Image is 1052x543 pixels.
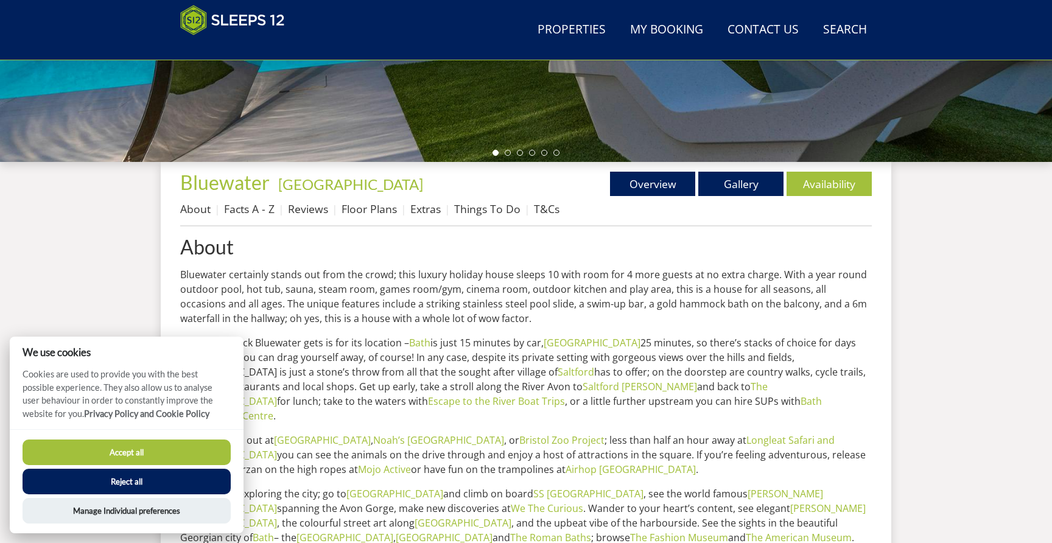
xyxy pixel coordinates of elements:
[533,16,611,44] a: Properties
[723,16,804,44] a: Contact Us
[278,175,423,193] a: [GEOGRAPHIC_DATA]
[625,16,708,44] a: My Booking
[23,440,231,465] button: Accept all
[23,498,231,524] button: Manage Individual preferences
[544,336,640,349] a: [GEOGRAPHIC_DATA]
[698,172,784,196] a: Gallery
[180,170,270,194] span: Bluewater
[180,5,285,35] img: Sleeps 12
[180,335,872,423] p: Another big tick Bluewater gets is for its location – is just 15 minutes by car, 25 minutes, so t...
[415,516,511,530] a: [GEOGRAPHIC_DATA]
[409,336,430,349] a: Bath
[342,201,397,216] a: Floor Plans
[174,43,302,53] iframe: Customer reviews powered by Trustpilot
[358,463,411,476] a: Mojo Active
[346,487,443,500] a: [GEOGRAPHIC_DATA]
[519,433,605,447] a: Bristol Zoo Project
[373,433,504,447] a: Noah’s [GEOGRAPHIC_DATA]
[274,433,371,447] a: [GEOGRAPHIC_DATA]
[10,346,244,358] h2: We use cookies
[558,365,594,379] a: Saltford
[273,175,423,193] span: -
[180,433,872,477] p: Have a [DATE] out at , , or ; less than half an hour away at you can see the animals on the drive...
[583,380,697,393] a: Saltford [PERSON_NAME]
[180,170,273,194] a: Bluewater
[818,16,872,44] a: Search
[410,201,441,216] a: Extras
[288,201,328,216] a: Reviews
[10,368,244,429] p: Cookies are used to provide you with the best possible experience. They also allow us to analyse ...
[180,236,872,257] a: About
[787,172,872,196] a: Availability
[511,502,583,515] a: We The Curious
[224,201,275,216] a: Facts A - Z
[533,487,643,500] a: SS [GEOGRAPHIC_DATA]
[566,463,696,476] a: Airhop [GEOGRAPHIC_DATA]
[454,201,521,216] a: Things To Do
[84,408,209,419] a: Privacy Policy and Cookie Policy
[428,394,565,408] a: Escape to the River Boat Trips
[610,172,695,196] a: Overview
[23,469,231,494] button: Reject all
[534,201,559,216] a: T&Cs
[180,201,211,216] a: About
[180,267,872,326] p: Bluewater certainly stands out from the crowd; this luxury holiday house sleeps 10 with room for ...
